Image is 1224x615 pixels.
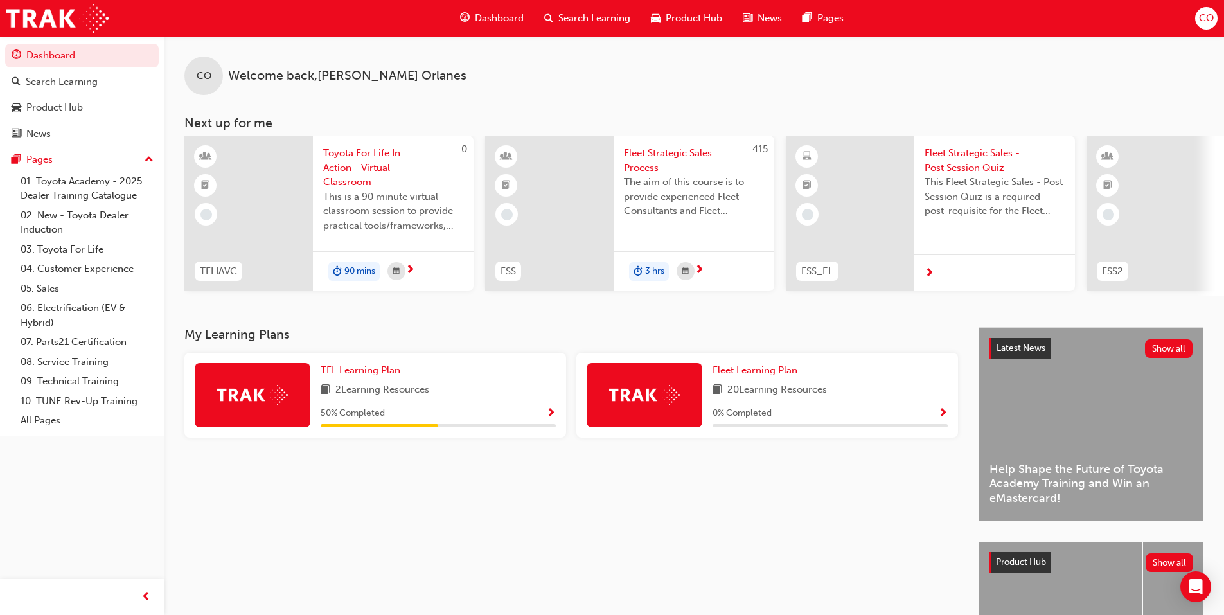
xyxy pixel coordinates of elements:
span: 20 Learning Resources [727,382,827,398]
span: Fleet Learning Plan [713,364,797,376]
span: 415 [752,143,768,155]
a: search-iconSearch Learning [534,5,641,31]
a: Latest NewsShow allHelp Shape the Future of Toyota Academy Training and Win an eMastercard! [979,327,1203,521]
span: Welcome back , [PERSON_NAME] Orlanes [228,69,466,84]
a: Product HubShow all [989,552,1193,573]
span: Fleet Strategic Sales - Post Session Quiz [925,146,1065,175]
span: 0 % Completed [713,406,772,421]
span: TFLIAVC [200,264,237,279]
div: Search Learning [26,75,98,89]
span: booktick-icon [1103,177,1112,194]
span: learningResourceType_INSTRUCTOR_LED-icon [201,148,210,165]
span: 50 % Completed [321,406,385,421]
span: learningResourceType_ELEARNING-icon [803,148,812,165]
span: CO [197,69,211,84]
span: news-icon [743,10,752,26]
span: 2 Learning Resources [335,382,429,398]
span: calendar-icon [682,263,689,280]
span: learningRecordVerb_NONE-icon [1103,209,1114,220]
span: car-icon [12,102,21,114]
span: pages-icon [803,10,812,26]
span: search-icon [544,10,553,26]
span: prev-icon [141,589,151,605]
span: book-icon [321,382,330,398]
a: Latest NewsShow all [989,338,1193,359]
button: DashboardSearch LearningProduct HubNews [5,41,159,148]
a: All Pages [15,411,159,431]
button: Show Progress [938,406,948,422]
span: Show Progress [546,408,556,420]
span: FSS2 [1102,264,1123,279]
span: Product Hub [666,11,722,26]
button: Show all [1145,339,1193,358]
a: 07. Parts21 Certification [15,332,159,352]
a: pages-iconPages [792,5,854,31]
span: FSS_EL [801,264,833,279]
h3: My Learning Plans [184,327,958,342]
button: CO [1195,7,1218,30]
a: guage-iconDashboard [450,5,534,31]
span: pages-icon [12,154,21,166]
img: Trak [6,4,109,33]
span: next-icon [405,265,415,276]
a: FSS_ELFleet Strategic Sales - Post Session QuizThis Fleet Strategic Sales - Post Session Quiz is ... [786,136,1075,291]
span: This Fleet Strategic Sales - Post Session Quiz is a required post-requisite for the Fleet Strateg... [925,175,1065,218]
a: 04. Customer Experience [15,259,159,279]
span: guage-icon [12,50,21,62]
a: Fleet Learning Plan [713,363,803,378]
a: Dashboard [5,44,159,67]
a: 415FSSFleet Strategic Sales ProcessThe aim of this course is to provide experienced Fleet Consult... [485,136,774,291]
span: Toyota For Life In Action - Virtual Classroom [323,146,463,190]
button: Pages [5,148,159,172]
a: 08. Service Training [15,352,159,372]
a: 05. Sales [15,279,159,299]
span: learningResourceType_INSTRUCTOR_LED-icon [1103,148,1112,165]
a: 03. Toyota For Life [15,240,159,260]
span: Dashboard [475,11,524,26]
span: learningRecordVerb_NONE-icon [802,209,813,220]
span: booktick-icon [502,177,511,194]
a: 10. TUNE Rev-Up Training [15,391,159,411]
div: Open Intercom Messenger [1180,571,1211,602]
span: 3 hrs [645,264,664,279]
span: learningResourceType_INSTRUCTOR_LED-icon [502,148,511,165]
span: The aim of this course is to provide experienced Fleet Consultants and Fleet Managers with a revi... [624,175,764,218]
img: Trak [609,385,680,405]
span: Product Hub [996,557,1046,567]
span: up-icon [145,152,154,168]
a: News [5,122,159,146]
a: 01. Toyota Academy - 2025 Dealer Training Catalogue [15,172,159,206]
span: next-icon [925,268,934,280]
span: TFL Learning Plan [321,364,400,376]
div: News [26,127,51,141]
a: 09. Technical Training [15,371,159,391]
span: book-icon [713,382,722,398]
a: TFL Learning Plan [321,363,405,378]
a: car-iconProduct Hub [641,5,732,31]
a: 0TFLIAVCToyota For Life In Action - Virtual ClassroomThis is a 90 minute virtual classroom sessio... [184,136,474,291]
span: guage-icon [460,10,470,26]
div: Pages [26,152,53,167]
span: 90 mins [344,264,375,279]
span: Pages [817,11,844,26]
span: Search Learning [558,11,630,26]
span: Latest News [997,343,1045,353]
span: News [758,11,782,26]
h3: Next up for me [164,116,1224,130]
span: booktick-icon [201,177,210,194]
button: Show Progress [546,406,556,422]
span: next-icon [695,265,704,276]
button: Show all [1146,553,1194,572]
span: car-icon [651,10,661,26]
span: learningRecordVerb_NONE-icon [200,209,212,220]
a: 02. New - Toyota Dealer Induction [15,206,159,240]
a: 06. Electrification (EV & Hybrid) [15,298,159,332]
span: calendar-icon [393,263,400,280]
img: Trak [217,385,288,405]
span: Help Shape the Future of Toyota Academy Training and Win an eMastercard! [989,462,1193,506]
span: booktick-icon [803,177,812,194]
span: duration-icon [333,263,342,280]
span: news-icon [12,129,21,140]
